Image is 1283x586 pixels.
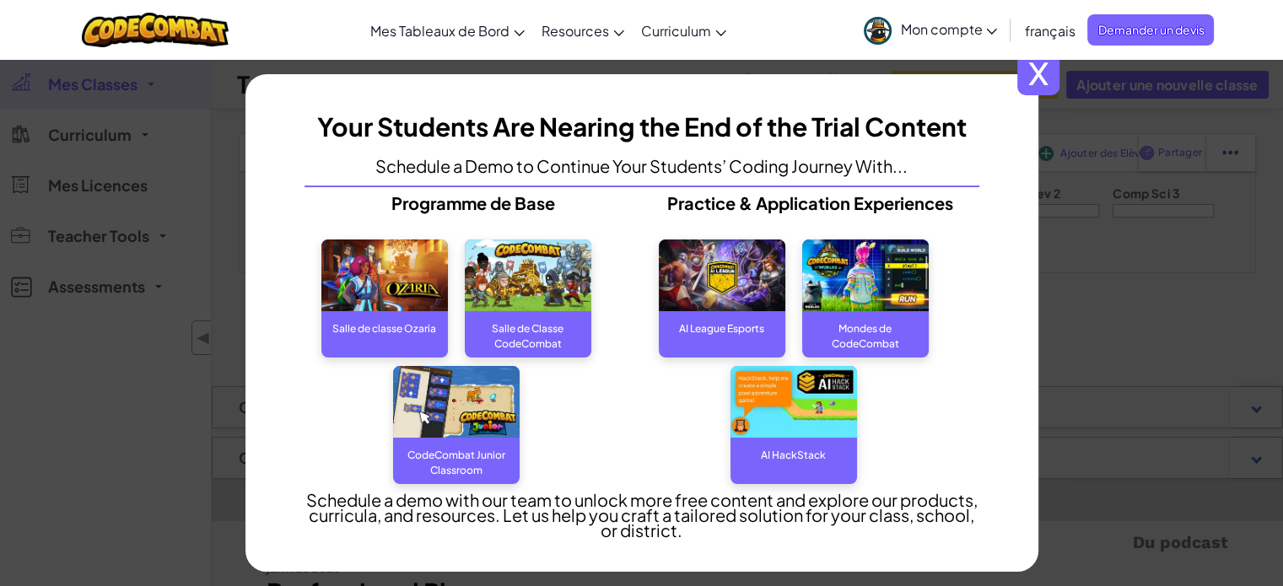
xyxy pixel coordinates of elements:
[659,311,785,345] div: AI League Esports
[362,8,533,53] a: Mes Tableaux de Bord
[465,311,591,345] div: Salle de Classe CodeCombat
[82,13,229,47] img: CodeCombat logo
[730,438,857,471] div: AI HackStack
[542,22,609,40] span: Resources
[321,311,448,345] div: Salle de classe Ozaria
[305,492,979,538] p: Schedule a demo with our team to unlock more free content and explore our products, curricula, ​a...
[730,366,857,438] img: AI Hackstack
[1016,8,1083,53] a: français
[533,8,633,53] a: Resources
[305,196,642,211] p: Programme de Base
[1024,22,1075,40] span: français
[802,311,929,345] div: Mondes de CodeCombat
[375,159,908,174] p: Schedule a Demo to Continue Your Students’ Coding Journey With...
[633,8,735,53] a: Curriculum
[864,17,892,45] img: avatar
[855,3,1005,56] a: Mon compte
[317,108,967,146] h3: Your Students Are Nearing the End of the Trial Content
[900,20,997,38] span: Mon compte
[370,22,509,40] span: Mes Tableaux de Bord
[1087,14,1214,46] a: Demander un devis
[642,196,979,211] p: Practice & Application Experiences
[465,239,591,311] img: CodeCombat
[641,22,711,40] span: Curriculum
[393,366,520,438] img: CodeCombat Junior
[659,239,785,311] img: AI League
[1017,53,1059,95] span: x
[802,239,929,311] img: CodeCombat World
[393,438,520,471] div: CodeCombat Junior Classroom
[321,239,448,311] img: Ozaria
